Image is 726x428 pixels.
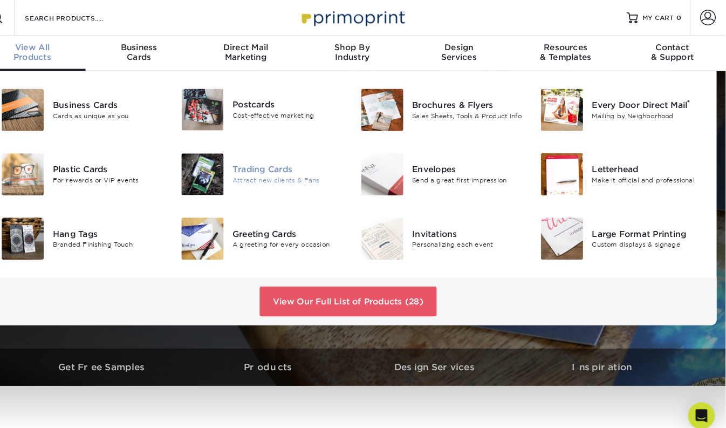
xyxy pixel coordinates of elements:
[22,149,63,190] img: Plastic Cards
[689,391,715,417] div: Open Intercom Messenger
[518,35,622,69] a: Resources& Templates
[421,234,530,243] div: Personalizing each event
[518,41,622,60] div: & Templates
[22,207,180,257] a: Hang Tags Hang Tags Branded Finishing Touch
[72,234,180,243] div: Branded Finishing Touch
[421,222,530,234] div: Invitations
[371,145,530,194] a: Envelopes Envelopes Send a great first impression
[415,41,518,51] span: Design
[22,212,63,253] img: Hang Tags
[104,35,207,69] a: BusinessCards
[372,212,413,253] img: Invitations
[208,41,311,51] span: Direct Mail
[22,145,180,194] a: Plastic Cards Plastic Cards For rewards or VIP events
[546,149,587,190] img: Letterhead
[596,108,704,118] div: Mailing by Neighborhood
[596,234,704,243] div: Custom displays & signage
[246,234,355,243] div: A greeting for every occasion
[546,207,704,257] a: Large Format Printing Large Format Printing Custom displays & signage
[622,41,726,51] span: Contact
[415,41,518,60] div: Services
[546,212,587,253] img: Large Format Printing
[104,41,207,60] div: Cards
[689,96,691,104] sup: ®
[44,11,149,24] input: SEARCH PRODUCTS.....
[208,35,311,69] a: Direct MailMarketing
[311,41,415,60] div: Industry
[622,35,726,69] a: Contact& Support
[196,145,355,194] a: Trading Cards Trading Cards Attract new clients & Fans
[371,207,530,257] a: Invitations Invitations Personalizing each event
[678,13,683,21] span: 0
[415,35,518,69] a: DesignServices
[197,212,238,253] img: Greeting Cards
[421,171,530,180] div: Send a great first impression
[372,149,413,190] img: Envelopes
[72,222,180,234] div: Hang Tags
[421,159,530,171] div: Envelopes
[246,108,355,117] div: Cost-effective marketing
[196,207,355,257] a: Greeting Cards Greeting Cards A greeting for every occasion
[197,149,238,190] img: Trading Cards
[22,82,180,132] a: Business Cards Business Cards Cards as unique as you
[72,97,180,108] div: Business Cards
[246,96,355,108] div: Postcards
[546,145,704,194] a: Letterhead Letterhead Make it official and professional
[309,5,417,29] img: Primoprint
[371,82,530,132] a: Brochures & Flyers Brochures & Flyers Sales Sheets, Tools & Product Info
[72,171,180,180] div: For rewards or VIP events
[421,108,530,118] div: Sales Sheets, Tools & Product Info
[72,159,180,171] div: Plastic Cards
[421,97,530,108] div: Brochures & Flyers
[273,278,445,308] a: View Our Full List of Products (28)
[246,171,355,180] div: Attract new clients & Fans
[645,13,676,22] span: MY CART
[372,86,413,127] img: Brochures & Flyers
[546,86,587,127] img: Every Door Direct Mail
[596,97,704,108] div: Every Door Direct Mail
[104,41,207,51] span: Business
[22,86,63,127] img: Business Cards
[596,171,704,180] div: Make it official and professional
[72,108,180,118] div: Cards as unique as you
[596,159,704,171] div: Letterhead
[208,41,311,60] div: Marketing
[311,35,415,69] a: Shop ByIndustry
[546,82,704,132] a: Every Door Direct Mail Every Door Direct Mail® Mailing by Neighborhood
[246,222,355,234] div: Greeting Cards
[622,41,726,60] div: & Support
[311,41,415,51] span: Shop By
[196,82,355,131] a: Postcards Postcards Cost-effective marketing
[197,86,238,127] img: Postcards
[246,159,355,171] div: Trading Cards
[596,222,704,234] div: Large Format Printing
[518,41,622,51] span: Resources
